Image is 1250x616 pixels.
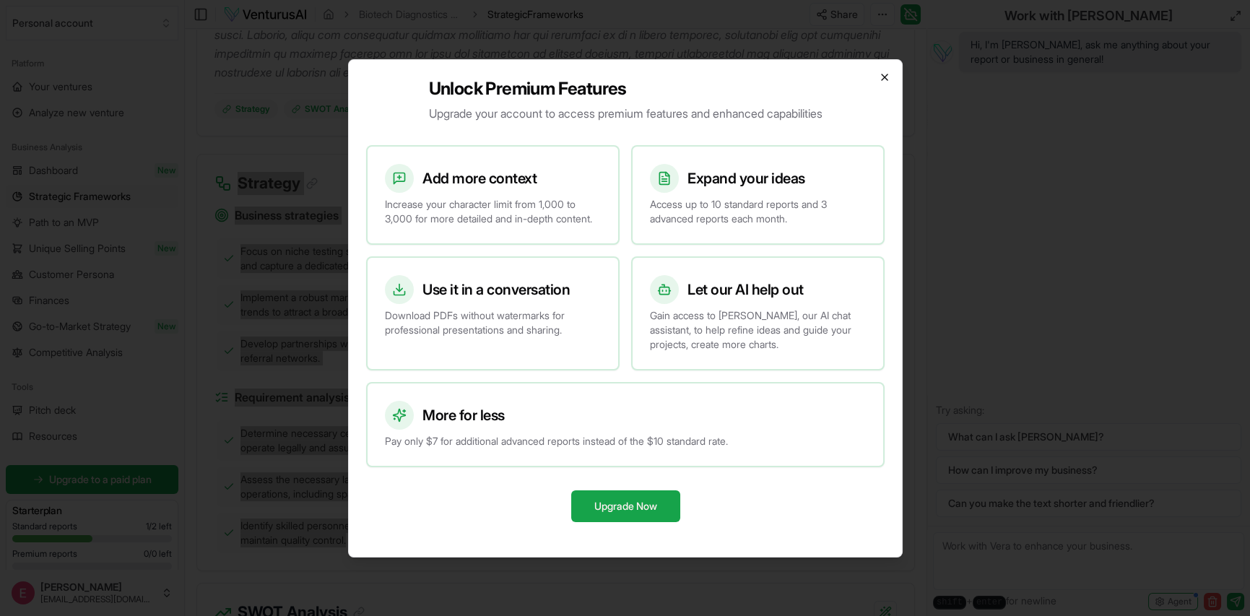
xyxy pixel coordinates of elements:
h3: Let our AI help out [687,279,804,300]
h3: More for less [422,405,505,425]
h2: Unlock Premium Features [428,77,822,100]
h3: Use it in a conversation [422,279,570,300]
p: Gain access to [PERSON_NAME], our AI chat assistant, to help refine ideas and guide your projects... [650,308,866,352]
p: Upgrade your account to access premium features and enhanced capabilities [428,105,822,122]
p: Pay only $7 for additional advanced reports instead of the $10 standard rate. [385,434,866,448]
button: Upgrade Now [570,490,680,522]
p: Increase your character limit from 1,000 to 3,000 for more detailed and in-depth content. [385,197,601,226]
h3: Add more context [422,168,537,188]
p: Download PDFs without watermarks for professional presentations and sharing. [385,308,601,337]
p: Access up to 10 standard reports and 3 advanced reports each month. [650,197,866,226]
h3: Expand your ideas [687,168,805,188]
